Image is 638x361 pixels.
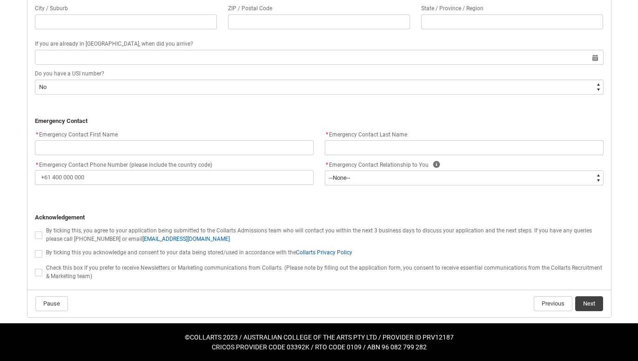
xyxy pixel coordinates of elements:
[46,265,602,279] span: Check this box if you prefer to receive Newsletters or Marketing communications from Collarts. (P...
[35,5,68,12] span: City / Suburb
[142,236,230,242] a: [EMAIL_ADDRESS][DOMAIN_NAME]
[36,131,38,138] abbr: required
[326,162,328,168] abbr: required
[35,41,193,47] span: If you are already in [GEOGRAPHIC_DATA], when did you arrive?
[228,5,272,12] span: ZIP / Postal Code
[35,70,104,77] span: Do you have a USI number?
[35,131,118,138] span: Emergency Contact First Name
[575,296,603,311] button: Next
[326,131,328,138] abbr: required
[35,214,85,221] strong: Acknowledgement
[329,162,429,168] span: Emergency Contact Relationship to You
[35,296,68,311] button: Pause
[35,117,87,124] strong: Emergency Contact
[36,162,38,168] abbr: required
[46,249,352,256] span: By ticking this you acknowledge and consent to your data being stored/used in accordance with the
[534,296,572,311] button: Previous
[35,170,314,185] input: +61 400 000 000
[296,249,352,256] a: Collarts Privacy Policy
[46,227,592,242] span: By ticking this, you agree to your application being submitted to the Collarts Admissions team wh...
[35,159,216,169] label: Emergency Contact Phone Number (please include the country code)
[421,5,484,12] span: State / Province / Region
[325,131,407,138] span: Emergency Contact Last Name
